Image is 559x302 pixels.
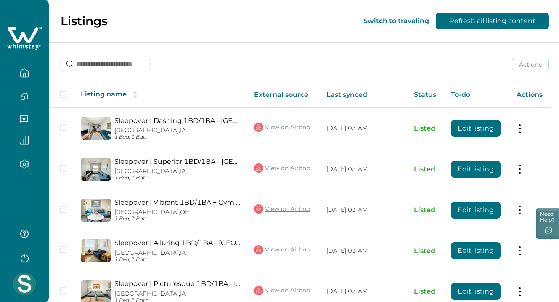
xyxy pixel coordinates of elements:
[114,216,241,222] p: 1 Bed, 1 Bath
[81,117,111,140] img: propertyImage_Sleepover | Dashing 1BD/1BA - Des Moines
[414,287,437,296] p: Listed
[451,161,501,178] button: Edit listing
[451,283,501,300] button: Edit listing
[114,239,241,247] a: Sleepover | Alluring 1BD/1BA - [GEOGRAPHIC_DATA]
[414,124,437,133] p: Listed
[81,158,111,181] img: propertyImage_Sleepover | Superior 1BD/1BA - Des Moines
[114,249,241,257] p: [GEOGRAPHIC_DATA], IA
[444,82,510,108] th: To-do
[114,290,241,297] p: [GEOGRAPHIC_DATA], IA
[326,165,400,174] p: [DATE] 03 AM
[61,14,107,28] p: Listings
[363,17,429,25] button: Switch to traveling
[510,82,551,108] th: Actions
[326,206,400,214] p: [DATE] 03 AM
[407,82,444,108] th: Status
[114,158,241,166] a: Sleepover | Superior 1BD/1BA - [GEOGRAPHIC_DATA]
[414,247,437,255] p: Listed
[254,122,310,133] a: View on Airbnb
[74,82,247,108] th: Listing name
[512,58,549,71] button: Actions
[326,247,400,255] p: [DATE] 03 AM
[114,257,241,263] p: 1 Bed, 1 Bath
[451,120,501,137] button: Edit listing
[81,199,111,222] img: propertyImage_Sleepover | Vibrant 1BD/1BA + Gym - Cincinnati
[320,82,407,108] th: Last synced
[451,242,501,259] button: Edit listing
[81,239,111,262] img: propertyImage_Sleepover | Alluring 1BD/1BA - Des Moines
[254,203,310,214] a: View on Airbnb
[451,202,501,219] button: Edit listing
[247,82,320,108] th: External source
[436,13,549,29] button: Refresh all listing content
[114,127,241,134] p: [GEOGRAPHIC_DATA], IA
[254,163,310,174] a: View on Airbnb
[254,244,310,255] a: View on Airbnb
[114,280,241,288] a: Sleepover | Picturesque 1BD/1BA - [GEOGRAPHIC_DATA]
[114,175,241,181] p: 1 Bed, 1 Bath
[114,208,241,216] p: [GEOGRAPHIC_DATA], OH
[13,273,36,295] img: Whimstay Host
[254,285,310,296] a: View on Airbnb
[114,134,241,140] p: 1 Bed, 1 Bath
[127,91,143,99] button: sorting
[326,287,400,296] p: [DATE] 03 AM
[114,198,241,206] a: Sleepover | Vibrant 1BD/1BA + Gym - [GEOGRAPHIC_DATA]
[414,165,437,174] p: Listed
[114,168,241,175] p: [GEOGRAPHIC_DATA], IA
[326,124,400,133] p: [DATE] 03 AM
[414,206,437,214] p: Listed
[114,117,241,125] a: Sleepover | Dashing 1BD/1BA - [GEOGRAPHIC_DATA]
